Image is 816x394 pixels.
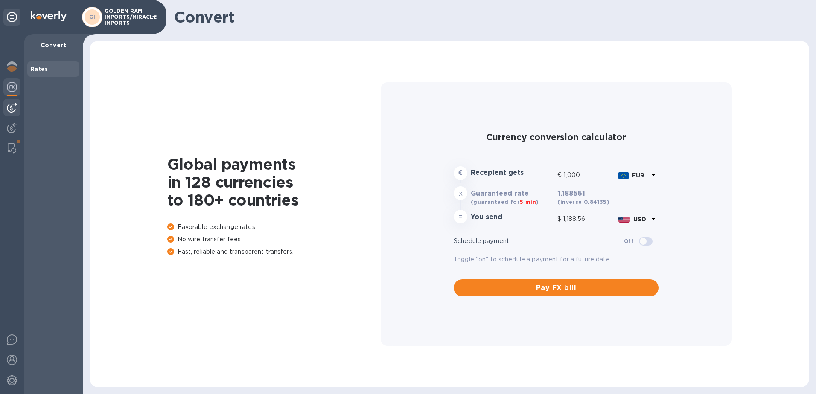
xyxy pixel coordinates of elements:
b: GI [89,14,96,20]
p: Fast, reliable and transparent transfers. [167,247,381,256]
h3: 1.188561 [557,190,659,198]
b: USD [633,216,646,223]
img: USD [618,217,630,223]
div: = [454,210,467,223]
p: GOLDEN RAM IMPORTS/MIRACLE IMPORTS [105,8,147,26]
b: Rates [31,66,48,72]
h2: Currency conversion calculator [454,132,659,142]
p: Convert [31,41,76,49]
p: No wire transfer fees. [167,235,381,244]
b: EUR [632,172,644,179]
img: Foreign exchange [7,82,17,92]
img: Logo [31,11,67,21]
h3: Recepient gets [471,169,554,177]
b: (inverse: 0.84135 ) [557,199,609,205]
h1: Convert [174,8,802,26]
p: Schedule payment [454,237,624,246]
b: Off [624,238,634,244]
span: Pay FX bill [460,283,652,293]
span: 5 min [520,199,536,205]
input: Amount [563,213,615,226]
input: Amount [563,168,615,181]
div: € [557,168,563,181]
b: (guaranteed for ) [471,199,539,205]
h3: You send [471,213,554,221]
p: Favorable exchange rates. [167,223,381,232]
h1: Global payments in 128 currencies to 180+ countries [167,155,381,209]
button: Pay FX bill [454,279,659,296]
div: x [454,186,467,200]
div: $ [557,213,563,226]
strong: € [458,169,463,176]
h3: Guaranteed rate [471,190,554,198]
p: Toggle "on" to schedule a payment for a future date. [454,255,659,264]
